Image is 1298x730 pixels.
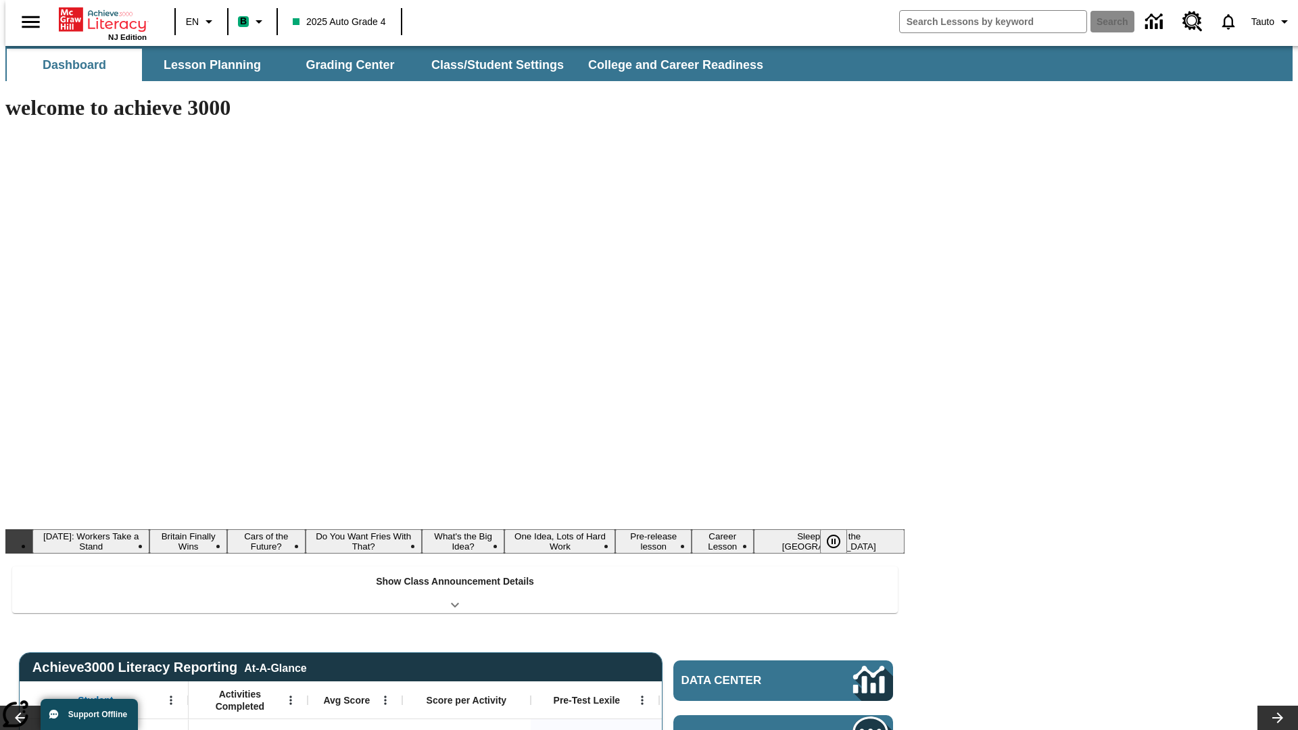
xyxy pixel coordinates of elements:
[323,694,370,706] span: Avg Score
[1137,3,1174,41] a: Data Center
[820,529,861,554] div: Pause
[186,15,199,29] span: EN
[692,529,754,554] button: Slide 8 Career Lesson
[32,529,149,554] button: Slide 1 Labor Day: Workers Take a Stand
[41,699,138,730] button: Support Offline
[820,529,847,554] button: Pause
[577,49,774,81] button: College and Career Readiness
[281,690,301,710] button: Open Menu
[59,5,147,41] div: Home
[11,2,51,42] button: Open side menu
[293,15,386,29] span: 2025 Auto Grade 4
[32,660,307,675] span: Achieve3000 Literacy Reporting
[161,690,181,710] button: Open Menu
[5,95,905,120] h1: welcome to achieve 3000
[1174,3,1211,40] a: Resource Center, Will open in new tab
[227,529,306,554] button: Slide 3 Cars of the Future?
[1211,4,1246,39] a: Notifications
[1246,9,1298,34] button: Profile/Settings
[1257,706,1298,730] button: Lesson carousel, Next
[180,9,223,34] button: Language: EN, Select a language
[900,11,1086,32] input: search field
[149,529,226,554] button: Slide 2 Britain Finally Wins
[5,46,1293,81] div: SubNavbar
[7,49,142,81] button: Dashboard
[615,529,692,554] button: Slide 7 Pre-release lesson
[108,33,147,41] span: NJ Edition
[376,575,534,589] p: Show Class Announcement Details
[240,13,247,30] span: B
[375,690,395,710] button: Open Menu
[12,566,898,613] div: Show Class Announcement Details
[554,694,621,706] span: Pre-Test Lexile
[681,674,808,687] span: Data Center
[422,529,505,554] button: Slide 5 What's the Big Idea?
[5,49,775,81] div: SubNavbar
[420,49,575,81] button: Class/Student Settings
[59,6,147,33] a: Home
[673,660,893,701] a: Data Center
[427,694,507,706] span: Score per Activity
[244,660,306,675] div: At-A-Glance
[233,9,272,34] button: Boost Class color is mint green. Change class color
[754,529,905,554] button: Slide 9 Sleepless in the Animal Kingdom
[283,49,418,81] button: Grading Center
[195,688,285,712] span: Activities Completed
[1251,15,1274,29] span: Tauto
[504,529,615,554] button: Slide 6 One Idea, Lots of Hard Work
[306,529,422,554] button: Slide 4 Do You Want Fries With That?
[68,710,127,719] span: Support Offline
[632,690,652,710] button: Open Menu
[78,694,113,706] span: Student
[145,49,280,81] button: Lesson Planning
